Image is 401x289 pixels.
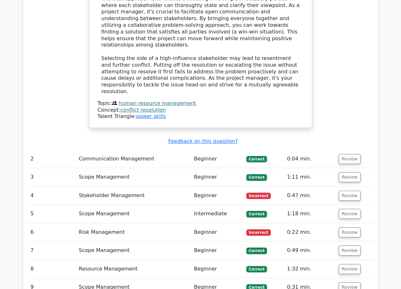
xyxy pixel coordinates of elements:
button: Review [339,172,360,182]
span: Correct [246,174,267,181]
td: Risk Management [76,223,191,241]
td: Scope Management [76,241,191,260]
td: Beginner [191,241,244,260]
span: Correct [246,266,267,272]
div: Topic: [98,100,304,107]
button: Review [339,227,360,237]
td: 1:18 min. [284,205,336,223]
td: Stakeholder Management [76,187,191,205]
td: Beginner [191,187,244,205]
a: conflict resolution [120,107,166,113]
div: Concept: [98,107,304,114]
td: Beginner [191,223,244,241]
td: 4 [28,187,77,205]
td: Scope Management [76,205,191,223]
td: Intermediate [191,205,244,223]
button: Review [339,191,360,201]
a: power skills [136,113,166,119]
td: Scope Management [76,168,191,186]
td: Beginner [191,260,244,278]
td: 1:11 min. [284,168,336,186]
td: 3 [28,168,77,186]
td: 8 [28,260,77,278]
button: Review [339,246,360,256]
td: 5 [28,205,77,223]
td: Communication Management [76,150,191,168]
button: Review [339,264,360,274]
td: Beginner [191,150,244,168]
td: 7 [28,241,77,260]
span: Correct [246,156,267,162]
a: Feedback on this question? [168,138,238,144]
td: Beginner [191,168,244,186]
button: Review [339,154,360,164]
td: 0:04 min. [284,150,336,168]
span: Incorrect [246,193,271,199]
td: 2 [28,150,77,168]
td: 1:32 min. [284,260,336,278]
td: 0:22 min. [284,223,336,241]
div: Talent Triangle: [98,100,304,120]
span: Incorrect [246,229,271,236]
td: Resource Management [76,260,191,278]
button: Review [339,209,360,219]
td: 0:49 min. [284,241,336,260]
span: Correct [246,248,267,254]
td: 0:47 min. [284,187,336,205]
td: 6 [28,223,77,241]
span: Correct [246,211,267,217]
a: human resource management [119,100,196,106]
